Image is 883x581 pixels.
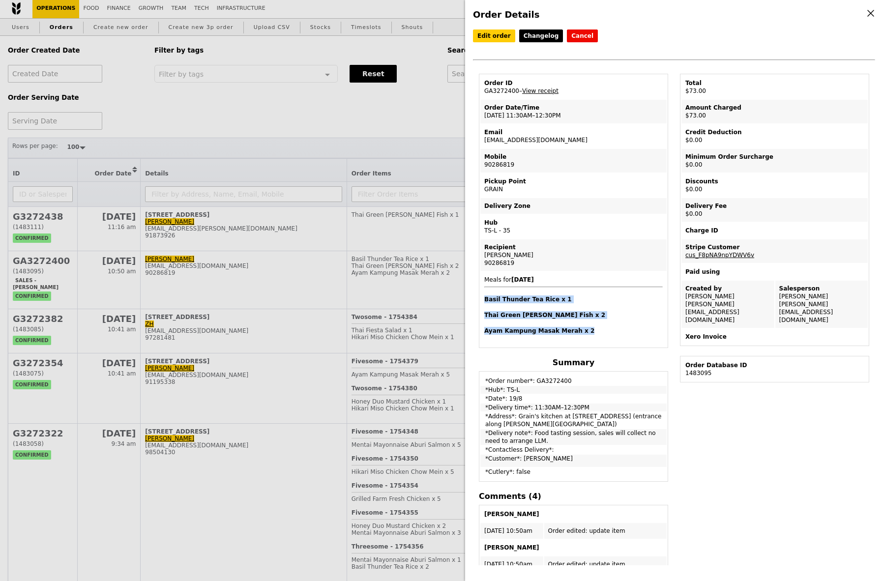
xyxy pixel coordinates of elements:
td: TS-L - 35 [480,215,667,238]
span: – [519,87,522,94]
div: Credit Deduction [685,128,864,136]
td: $0.00 [681,198,868,222]
td: *Cutlery*: false [480,468,667,480]
div: Stripe Customer [685,243,864,251]
b: [DATE] [511,276,534,283]
span: Meals for [484,276,663,335]
td: *Customer*: [PERSON_NAME] [480,455,667,467]
td: $73.00 [681,100,868,123]
td: $0.00 [681,149,868,173]
div: Charge ID [685,227,864,234]
div: Discounts [685,177,864,185]
td: GA3272400 [480,75,667,99]
td: [DATE] 11:30AM–12:30PM [480,100,667,123]
div: Pickup Point [484,177,663,185]
div: Recipient [484,243,663,251]
div: Amount Charged [685,104,864,112]
h4: Basil Thunder Tea Rice x 1 [484,295,663,303]
td: [PERSON_NAME] [PERSON_NAME][EMAIL_ADDRESS][DOMAIN_NAME] [681,281,774,328]
td: [PERSON_NAME] [PERSON_NAME][EMAIL_ADDRESS][DOMAIN_NAME] [775,281,868,328]
div: Delivery Fee [685,202,864,210]
td: *Contactless Delivery*: [480,446,667,454]
td: *Address*: Grain's kitchen at [STREET_ADDRESS] (entrance along [PERSON_NAME][GEOGRAPHIC_DATA]) [480,412,667,428]
span: Order Details [473,9,539,20]
button: Cancel [567,29,598,42]
div: Order Date/Time [484,104,663,112]
h4: Ayam Kampung Masak Merah x 2 [484,327,663,335]
div: Salesperson [779,285,864,292]
div: Xero Invoice [685,333,864,341]
div: Order ID [484,79,663,87]
h4: Comments (4) [479,492,668,501]
td: $0.00 [681,174,868,197]
div: Mobile [484,153,663,161]
td: Order edited: update item [544,523,667,539]
div: Email [484,128,663,136]
td: GRAIN [480,174,667,197]
td: 90286819 [480,149,667,173]
td: *Order number*: GA3272400 [480,373,667,385]
div: Total [685,79,864,87]
a: Changelog [519,29,563,42]
span: [DATE] 10:50am [484,561,532,568]
h4: Summary [479,358,668,367]
a: Edit order [473,29,515,42]
div: Minimum Order Surcharge [685,153,864,161]
td: $0.00 [681,124,868,148]
td: 1483095 [681,357,868,381]
td: *Hub*: TS-L [480,386,667,394]
a: View receipt [522,87,559,94]
td: [EMAIL_ADDRESS][DOMAIN_NAME] [480,124,667,148]
div: 90286819 [484,259,663,267]
div: Order Database ID [685,361,864,369]
a: cus_F8pNA9npYDWV6v [685,252,754,259]
td: *Date*: 19/8 [480,395,667,403]
div: Hub [484,219,663,227]
div: Created by [685,285,770,292]
b: [PERSON_NAME] [484,511,539,518]
td: $73.00 [681,75,868,99]
span: [DATE] 10:50am [484,527,532,534]
div: [PERSON_NAME] [484,251,663,259]
td: *Delivery time*: 11:30AM–12:30PM [480,404,667,411]
td: Order edited: update item [544,556,667,572]
h4: Thai Green [PERSON_NAME] Fish x 2 [484,311,663,319]
div: Delivery Zone [484,202,663,210]
b: [PERSON_NAME] [484,544,539,551]
td: *Delivery note*: Food tasting session, sales will collect no need to arrange LLM. [480,429,667,445]
div: Paid using [685,268,864,276]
